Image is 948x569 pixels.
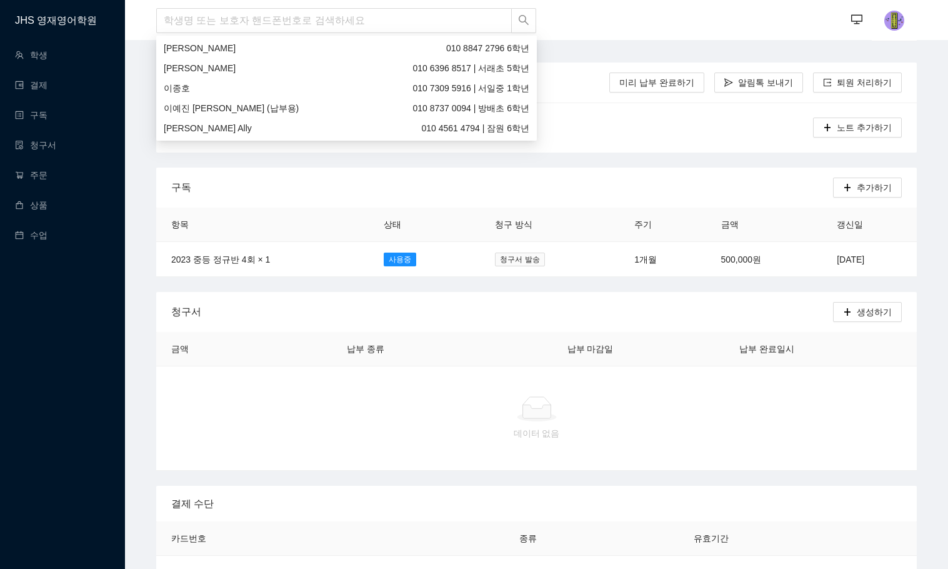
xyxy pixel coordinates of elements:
[446,41,529,55] span: 6학년
[15,110,47,120] a: profile구독
[724,332,917,366] th: 납부 완료일시
[412,81,529,95] span: | 서일중 1학년
[15,230,47,240] a: calendar수업
[15,140,56,150] a: file-done청구서
[837,76,892,89] span: 퇴원 처리하기
[843,308,852,318] span: plus
[714,73,803,93] button: send알림톡 보내기
[619,242,706,277] td: 1개월
[15,200,47,210] a: shopping상품
[171,169,833,205] div: 구독
[833,178,902,198] button: plus추가하기
[813,118,902,138] button: plus노트 추가하기
[511,8,536,33] button: search
[857,305,892,319] span: 생성하기
[421,123,479,133] span: 010 4561 4794
[738,76,793,89] span: 알림톡 보내기
[164,63,236,73] span: [PERSON_NAME]
[412,103,471,113] span: 010 8737 0094
[843,183,852,193] span: plus
[495,253,544,266] span: 청구서 발송
[421,121,529,135] span: | 잠원 6학년
[823,78,832,88] span: export
[706,242,822,277] td: 500,000원
[851,14,862,27] span: desktop
[518,14,529,28] span: search
[412,83,471,93] span: 010 7309 5916
[857,181,892,194] span: 추가하기
[164,83,190,93] span: 이종호
[724,78,733,88] span: send
[619,76,694,89] span: 미리 납부 완료하기
[446,43,504,53] span: 010 8847 2796
[15,50,47,60] a: team학생
[679,521,917,556] th: 유효기간
[164,123,252,133] span: [PERSON_NAME] Ally
[156,208,369,242] th: 항목
[552,332,725,366] th: 납부 마감일
[844,8,869,33] button: desktop
[156,521,394,556] th: 카드번호
[833,302,902,322] button: plus생성하기
[171,294,833,330] div: 청구서
[884,11,904,31] img: photo.jpg
[384,253,416,266] span: 사용중
[837,121,892,134] span: 노트 추가하기
[369,208,480,242] th: 상태
[412,61,529,75] span: | 서래초 5학년
[156,242,369,277] td: 2023 중등 정규반 4회 × 1
[504,521,679,556] th: 종류
[480,208,619,242] th: 청구 방식
[156,8,512,33] input: 학생명 또는 보호자 핸드폰번호로 검색하세요
[164,43,236,53] span: [PERSON_NAME]
[156,332,264,366] th: 금액
[412,63,471,73] span: 010 6396 8517
[706,208,822,242] th: 금액
[619,208,706,242] th: 주기
[813,73,902,93] button: export퇴원 처리하기
[15,170,47,180] a: shopping-cart주문
[609,73,704,93] button: 미리 납부 완료하기
[822,242,917,277] td: [DATE]
[171,486,902,521] div: 결제 수단
[171,426,902,440] div: 데이터 없음
[823,123,832,133] span: plus
[822,208,917,242] th: 갱신일
[15,80,47,90] a: wallet결제
[412,101,529,115] span: | 방배초 6학년
[332,332,484,366] th: 납부 종류
[164,103,299,113] span: 이예진 [PERSON_NAME] (납부용)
